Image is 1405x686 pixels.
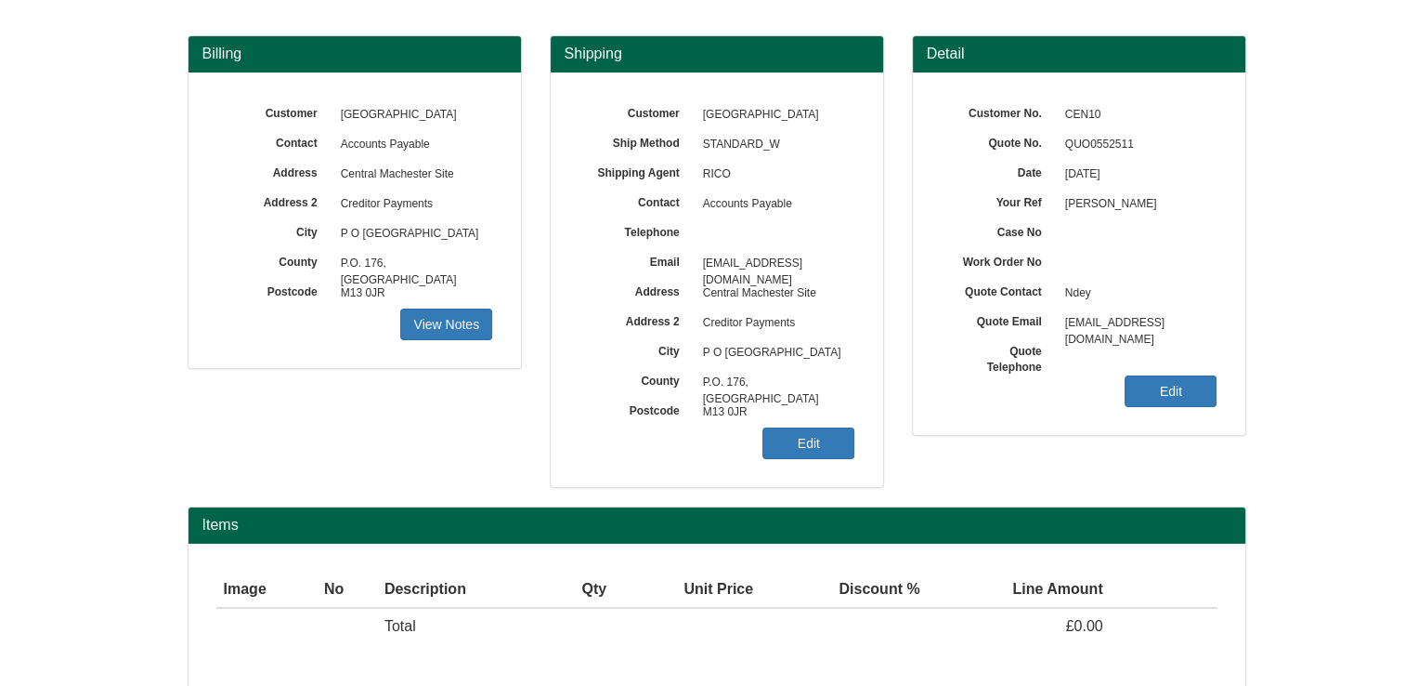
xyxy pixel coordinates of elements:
label: Address 2 [216,190,332,211]
span: P.O. 176, [GEOGRAPHIC_DATA] [332,249,493,279]
label: County [579,368,694,389]
span: Creditor Payments [694,309,855,338]
span: [PERSON_NAME] [1056,190,1217,219]
label: Case No [941,219,1056,241]
a: Edit [1125,376,1216,407]
span: Accounts Payable [332,130,493,160]
label: Postcode [216,279,332,300]
h3: Shipping [565,46,869,62]
h2: Items [202,517,1231,534]
span: CEN10 [1056,100,1217,130]
span: Creditor Payments [332,190,493,219]
span: [GEOGRAPHIC_DATA] [694,100,855,130]
h3: Billing [202,46,507,62]
span: Ndey [1056,279,1217,309]
a: Edit [762,428,854,459]
label: City [579,338,694,360]
th: Line Amount [928,572,1111,609]
span: M13 0JR [332,279,493,309]
span: [EMAIL_ADDRESS][DOMAIN_NAME] [1056,309,1217,338]
label: Quote Email [941,309,1056,330]
th: No [317,572,377,609]
label: Work Order No [941,249,1056,270]
span: P O [GEOGRAPHIC_DATA] [332,219,493,249]
label: Date [941,160,1056,181]
label: Shipping Agent [579,160,694,181]
label: Ship Method [579,130,694,152]
h3: Detail [927,46,1231,62]
label: Customer [216,100,332,122]
label: Contact [216,130,332,152]
td: Total [377,608,545,645]
span: Central Machester Site [694,279,855,309]
label: Email [579,249,694,270]
span: QUO0552511 [1056,130,1217,160]
span: [GEOGRAPHIC_DATA] [332,100,493,130]
a: View Notes [400,309,492,340]
span: P.O. 176, [GEOGRAPHIC_DATA] [694,368,855,398]
th: Qty [545,572,614,609]
span: [EMAIL_ADDRESS][DOMAIN_NAME] [694,249,855,279]
th: Description [377,572,545,609]
span: Central Machester Site [332,160,493,190]
label: Customer No. [941,100,1056,122]
span: [DATE] [1056,160,1217,190]
label: Telephone [579,219,694,241]
label: County [216,249,332,270]
label: Address 2 [579,309,694,330]
span: P O [GEOGRAPHIC_DATA] [694,338,855,368]
label: Quote Telephone [941,338,1056,376]
label: Customer [579,100,694,122]
span: M13 0JR [694,398,855,428]
span: RICO [694,160,855,190]
label: Quote Contact [941,279,1056,300]
label: Address [579,279,694,300]
th: Unit Price [614,572,761,609]
label: Contact [579,190,694,211]
label: Postcode [579,398,694,419]
label: Quote No. [941,130,1056,152]
label: City [216,219,332,241]
label: Your Ref [941,190,1056,211]
span: Accounts Payable [694,190,855,219]
span: STANDARD_W [694,130,855,160]
label: Address [216,160,332,181]
th: Image [216,572,317,609]
span: £0.00 [1066,618,1103,634]
th: Discount % [761,572,928,609]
